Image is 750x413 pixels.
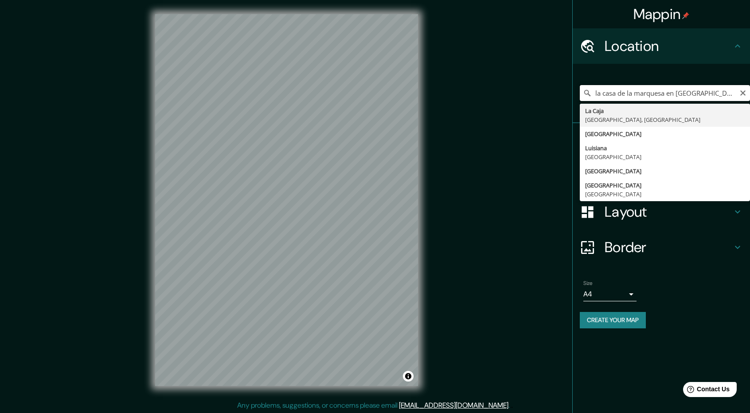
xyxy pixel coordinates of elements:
div: [GEOGRAPHIC_DATA] [585,181,745,190]
div: . [511,400,513,411]
div: [GEOGRAPHIC_DATA], [GEOGRAPHIC_DATA] [585,115,745,124]
div: [GEOGRAPHIC_DATA] [585,129,745,138]
label: Size [583,280,593,287]
h4: Border [605,238,732,256]
div: La Caja [585,106,745,115]
div: Border [573,230,750,265]
div: . [510,400,511,411]
h4: Location [605,37,732,55]
button: Toggle attribution [403,371,414,382]
button: Clear [739,88,746,97]
canvas: Map [155,14,418,386]
iframe: Help widget launcher [671,378,740,403]
img: pin-icon.png [682,12,689,19]
div: Luisiana [585,144,745,152]
p: Any problems, suggestions, or concerns please email . [237,400,510,411]
div: [GEOGRAPHIC_DATA] [585,152,745,161]
button: Create your map [580,312,646,328]
input: Pick your city or area [580,85,750,101]
div: Style [573,159,750,194]
div: A4 [583,287,637,301]
div: Pins [573,123,750,159]
div: [GEOGRAPHIC_DATA] [585,190,745,199]
div: Layout [573,194,750,230]
div: Location [573,28,750,64]
div: [GEOGRAPHIC_DATA] [585,167,745,175]
h4: Mappin [633,5,690,23]
h4: Layout [605,203,732,221]
a: [EMAIL_ADDRESS][DOMAIN_NAME] [399,401,508,410]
